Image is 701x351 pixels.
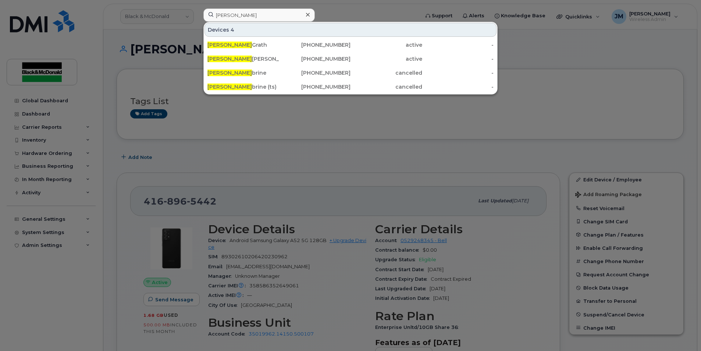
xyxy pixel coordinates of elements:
div: active [350,41,422,49]
div: active [350,55,422,63]
span: [PERSON_NAME] [207,56,252,62]
div: cancelled [350,83,422,91]
div: [PHONE_NUMBER] [279,83,351,91]
span: [PERSON_NAME] [207,70,252,76]
div: - [422,69,494,77]
span: [PERSON_NAME] [207,42,252,48]
div: Grath [207,41,279,49]
div: - [422,41,494,49]
div: - [422,83,494,91]
div: brine (ts) [207,83,279,91]
div: [PHONE_NUMBER] [279,55,351,63]
a: [PERSON_NAME][PERSON_NAME][PHONE_NUMBER]active- [204,52,497,65]
div: Devices [204,23,497,37]
div: brine [207,69,279,77]
a: [PERSON_NAME]brine[PHONE_NUMBER]cancelled- [204,66,497,79]
span: [PERSON_NAME] [207,84,252,90]
div: [PERSON_NAME] [207,55,279,63]
div: [PHONE_NUMBER] [279,41,351,49]
a: [PERSON_NAME]Grath[PHONE_NUMBER]active- [204,38,497,52]
div: cancelled [350,69,422,77]
span: 4 [231,26,234,33]
div: [PHONE_NUMBER] [279,69,351,77]
div: - [422,55,494,63]
a: [PERSON_NAME]brine (ts)[PHONE_NUMBER]cancelled- [204,80,497,93]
